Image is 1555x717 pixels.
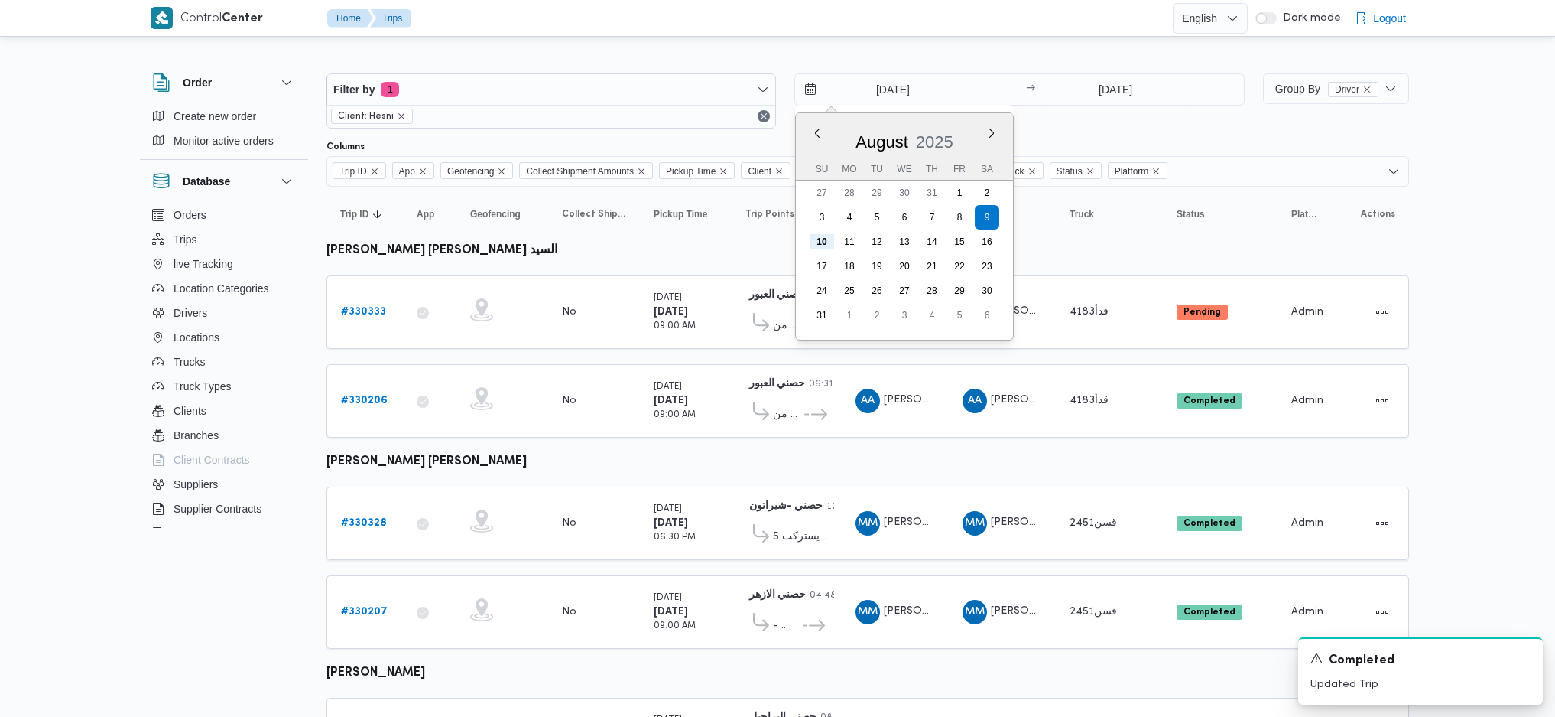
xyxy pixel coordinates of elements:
div: day-3 [810,205,834,230]
div: Sa [975,158,999,180]
button: remove selected entity [1362,85,1372,94]
button: Trips [146,227,302,252]
span: [PERSON_NAME] [991,306,1078,316]
div: day-19 [865,254,889,279]
svg: Sorted in descending order [372,208,384,220]
button: Open list of options [1388,165,1400,178]
button: Remove Geofencing from selection in this group [497,167,506,176]
span: Client: Hesni [331,109,413,124]
span: Truck Types [174,377,231,396]
span: Collect Shipment Amounts [526,163,634,180]
span: Create new order [174,107,256,125]
div: day-22 [947,254,972,279]
span: Trip ID [333,162,386,179]
span: - شركة مصانع رجا للملابس [773,617,800,635]
span: August [856,132,909,152]
span: Truck [995,162,1044,179]
b: Completed [1183,608,1235,617]
button: Drivers [146,301,302,325]
button: Truck [1063,202,1155,227]
span: Pending [1177,305,1228,320]
span: Group By Driver [1275,83,1378,95]
button: Monitor active orders [146,129,302,153]
span: Completed [1177,393,1242,409]
div: day-29 [947,279,972,303]
span: 1 active filters [381,82,399,97]
span: Truck [1070,208,1094,220]
span: Actions [1361,208,1395,220]
small: 06:30 PM [654,533,696,542]
div: No [562,605,576,619]
span: Drivers [174,304,207,322]
span: Trips [174,230,197,249]
span: Status [1177,208,1205,220]
span: [PERSON_NAME] [991,395,1078,405]
button: Actions [1370,511,1394,536]
div: Tu [865,158,889,180]
div: day-29 [865,181,889,205]
div: No [562,517,576,530]
span: حصني -شيراتون [827,617,828,635]
small: [DATE] [654,594,682,602]
button: Suppliers [146,472,302,497]
b: حصني -شيراتون [749,501,823,511]
div: Su [810,158,834,180]
span: Logout [1373,9,1406,28]
div: day-31 [920,181,944,205]
label: Columns [326,141,365,153]
button: Devices [146,521,302,546]
button: Previous Month [811,127,823,139]
button: Remove [755,107,773,125]
iframe: chat widget [15,656,64,702]
b: [DATE] [654,307,688,317]
span: Geofencing [447,163,494,180]
span: Collect Shipment Amounts [519,162,653,179]
div: day-5 [865,205,889,230]
div: day-3 [892,303,917,328]
div: day-1 [947,181,972,205]
span: Pickup Time [666,163,716,180]
div: day-21 [920,254,944,279]
input: Press the down key to open a popover containing a calendar. [1040,74,1192,105]
button: Next month [985,127,998,139]
span: App [417,208,434,220]
span: Admin [1291,396,1323,406]
span: Platform [1108,162,1168,179]
b: Pending [1183,308,1221,317]
div: day-13 [892,230,917,254]
div: day-6 [975,303,999,328]
button: Remove Truck from selection in this group [1027,167,1037,176]
span: MM [965,511,985,536]
div: day-26 [865,279,889,303]
button: Filter by1 active filters [327,74,775,105]
span: AA [968,389,982,413]
input: Press the down key to enter a popover containing a calendar. Press the escape key to close the po... [795,74,969,105]
h3: Order [183,73,212,92]
small: 04:48 PM [810,592,852,600]
small: 06:31 PM [809,380,850,389]
b: Center [222,13,263,24]
div: day-30 [892,181,917,205]
div: day-6 [892,205,917,230]
button: Location Categories [146,276,302,301]
button: Create new order [146,104,302,129]
span: [PERSON_NAME] [PERSON_NAME] [991,606,1168,616]
div: Notification [1310,651,1531,670]
span: [PERSON_NAME] [PERSON_NAME] [991,517,1168,527]
span: Trip Points [745,208,794,220]
span: Client [748,163,771,180]
div: Mahmood Muhammad Ahmad Mahmood Khshan [963,600,987,624]
div: day-17 [810,254,834,279]
span: Dark mode [1277,12,1341,24]
button: Actions [1370,300,1394,324]
span: Client Contracts [174,451,250,469]
small: 09:00 AM [654,622,696,631]
div: day-9 [975,205,999,230]
span: 2025 [916,132,953,152]
button: Remove Client from selection in this group [774,167,784,176]
b: حصني العبور [749,379,805,389]
span: حصنى العاشر من [DATE] [773,317,797,335]
span: live Tracking [174,255,233,273]
b: # 330328 [341,518,387,528]
span: Devices [174,524,212,543]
